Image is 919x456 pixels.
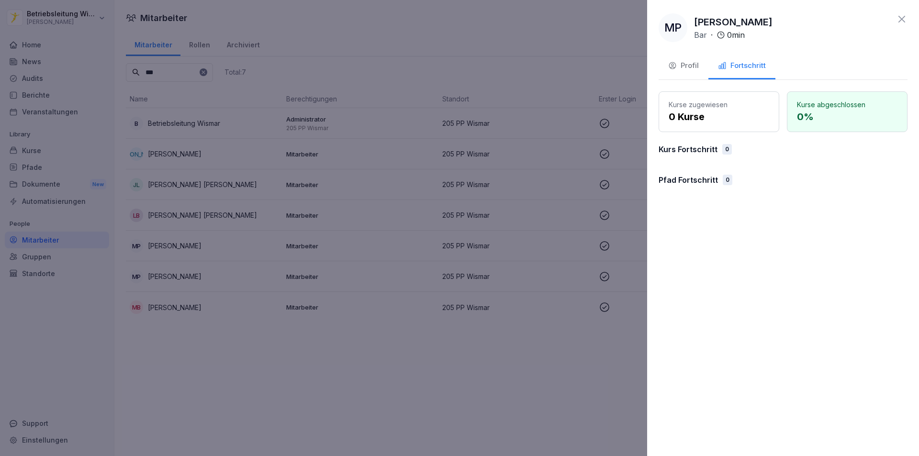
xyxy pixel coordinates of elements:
[722,144,732,155] div: 0
[797,100,897,110] p: Kurse abgeschlossen
[669,100,769,110] p: Kurse zugewiesen
[694,15,773,29] p: [PERSON_NAME]
[659,144,717,155] p: Kurs Fortschritt
[668,60,699,71] div: Profil
[694,29,707,41] p: Bar
[723,175,732,185] div: 0
[659,13,687,42] div: MP
[797,110,897,124] p: 0 %
[659,54,708,79] button: Profil
[718,60,766,71] div: Fortschritt
[659,174,718,186] p: Pfad Fortschritt
[669,110,769,124] p: 0 Kurse
[708,54,775,79] button: Fortschritt
[694,29,745,41] div: ·
[727,29,745,41] p: 0 min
